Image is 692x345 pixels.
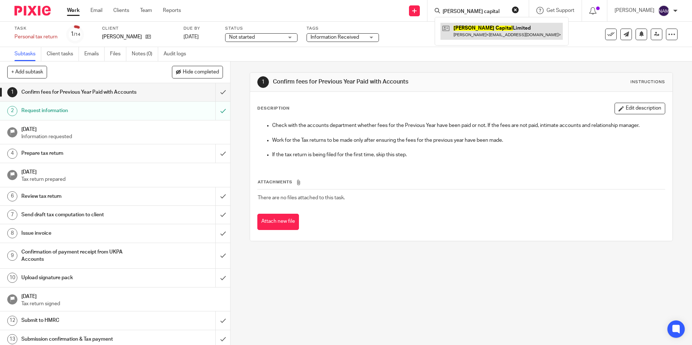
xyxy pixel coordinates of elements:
h1: Send draft tax computation to client [21,209,146,220]
button: Attach new file [257,214,299,230]
h1: Prepare tax return [21,148,146,159]
div: 4 [7,149,17,159]
h1: Confirm fees for Previous Year Paid with Accounts [273,78,477,86]
p: [PERSON_NAME] [102,33,142,41]
div: 7 [7,210,17,220]
div: Instructions [630,79,665,85]
div: 6 [7,191,17,201]
button: Edit description [615,103,665,114]
h1: Confirm fees for Previous Year Paid with Accounts [21,87,146,98]
div: 9 [7,251,17,261]
div: 10 [7,273,17,283]
p: Tax return prepared [21,176,223,183]
a: Emails [84,47,105,61]
h1: Review tax return [21,191,146,202]
span: [DATE] [183,34,199,39]
p: Description [257,106,290,111]
a: Team [140,7,152,14]
label: Task [14,26,58,31]
div: 1 [257,76,269,88]
div: Personal tax return [14,33,58,41]
p: Tax return signed [21,300,223,307]
h1: Request information [21,105,146,116]
h1: [DATE] [21,167,223,176]
p: Information requested [21,133,223,140]
p: Work for the Tax returns to be made only after ensuring the fees for the previous year have been ... [272,137,664,144]
h1: Issue invoice [21,228,146,239]
div: 8 [7,228,17,238]
img: Pixie [14,6,51,16]
h1: Submit to HMRC [21,315,146,326]
a: Clients [113,7,129,14]
p: [PERSON_NAME] [615,7,654,14]
button: Clear [512,6,519,13]
h1: [DATE] [21,124,223,133]
label: Due by [183,26,216,31]
span: Attachments [258,180,292,184]
div: 2 [7,106,17,116]
label: Status [225,26,298,31]
a: Client tasks [47,47,79,61]
div: 1 [7,87,17,97]
h1: Submission confirmation & Tax payment [21,334,146,345]
span: Information Received [311,35,359,40]
span: Get Support [547,8,574,13]
a: Audit logs [164,47,191,61]
a: Notes (0) [132,47,158,61]
label: Client [102,26,174,31]
input: Search [442,9,507,15]
div: 13 [7,334,17,344]
button: + Add subtask [7,66,47,78]
div: 1 [71,30,80,38]
div: 12 [7,316,17,326]
p: If the tax return is being filed for the first time, skip this step. [272,151,664,158]
a: Work [67,7,80,14]
a: Reports [163,7,181,14]
p: Check with the accounts department whether fees for the Previous Year have been paid or not. If t... [272,122,664,129]
span: Hide completed [183,69,219,75]
h1: Upload signature pack [21,272,146,283]
img: svg%3E [658,5,670,17]
h1: [DATE] [21,291,223,300]
h1: Confirmation of payment receipt from UKPA Accounts [21,247,146,265]
a: Subtasks [14,47,41,61]
button: Hide completed [172,66,223,78]
label: Tags [307,26,379,31]
a: Email [90,7,102,14]
small: /14 [74,33,80,37]
span: Not started [229,35,255,40]
span: There are no files attached to this task. [258,195,345,200]
a: Files [110,47,126,61]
